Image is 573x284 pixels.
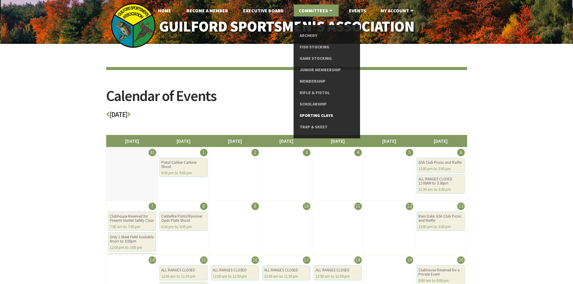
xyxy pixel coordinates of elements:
[300,41,353,53] a: Fish Stocking
[158,135,209,147] li: [DATE]
[406,256,413,264] div: 19
[418,167,463,171] div: 12:00 pm to 3:00 pm
[161,268,206,272] div: ALL RANGES CLOSED
[354,203,362,210] div: 11
[312,135,364,147] li: [DATE]
[316,274,360,279] div: 12:00 am to 11:59 pm
[200,149,208,156] div: 1
[418,177,463,185] div: ALL RANGES CLOSED 11:00AM to 3:30pm
[106,135,158,147] li: [DATE]
[300,30,353,41] a: Archery
[110,225,154,229] div: 7:00 am to 7:00 pm
[300,53,353,64] a: Game Stocking
[146,14,427,39] a: Guilford Sportsmen's Association
[110,246,154,250] div: 12:00 pm to 3:00 pm
[418,225,463,229] div: 12:00 pm to 3:00 pm
[457,149,465,156] div: 6
[300,64,353,76] a: Junior Membership
[111,3,156,48] img: logo_sm.png
[161,171,206,175] div: 6:00 pm to 9:00 pm
[110,214,154,223] div: Clubhouse Reserved for Firearm Hunter Safety Class
[415,135,467,147] li: [DATE]
[251,203,259,210] div: 9
[354,256,362,264] div: 18
[344,5,371,17] a: Events
[153,5,176,17] a: Home
[260,135,312,147] li: [DATE]
[110,235,154,243] div: Only 1 Skeet Field Available: Noon to 3:00pm
[300,76,353,87] a: Membership
[251,149,259,156] div: 2
[354,149,362,156] div: 4
[303,149,310,156] div: 3
[209,135,261,147] li: [DATE]
[300,121,353,133] a: Trap & Skeet
[106,111,467,121] h3: [DATE]
[264,274,309,279] div: 12:00 am to 11:59 pm
[161,214,206,223] div: Centerfire Pistol/Revolver Open Plate Shoot
[300,87,353,99] a: Rifle & Pistol
[161,160,206,169] div: Pistol Caliber Carbine Shoot
[303,203,310,210] div: 10
[418,160,463,165] div: GSA Club Picnic and Raffle
[406,149,413,156] div: 5
[161,225,206,229] div: 6:00 pm to 9:00 pm
[251,256,259,264] div: 16
[238,5,288,17] a: Executive Board
[363,135,415,147] li: [DATE]
[294,5,339,17] a: Committees
[300,110,353,121] a: Sporting Clays
[264,268,309,272] div: ALL RANGES CLOSED
[149,203,156,210] div: 7
[213,274,257,279] div: 12:00 am to 11:59 pm
[418,279,463,283] div: 8:00 am to 8:00 pm
[316,268,360,272] div: ALL RANGES CLOSED
[200,256,208,264] div: 15
[457,256,465,264] div: 20
[106,88,467,111] h2: Calendar of Events
[300,99,353,110] a: Scholarship
[457,203,465,210] div: 13
[182,5,233,17] a: Become A Member
[303,256,310,264] div: 17
[376,5,420,17] a: My Account
[149,149,156,156] div: 31
[149,256,156,264] div: 14
[213,268,257,272] div: ALL RANGES CLOSED
[406,203,413,210] div: 12
[418,214,463,223] div: Rain Date: GSA Club Picnic and Raffle
[418,188,463,192] div: 11:00 am to 3:30 pm
[161,274,206,279] div: 12:00 am to 11:59 pm
[200,203,208,210] div: 8
[418,268,463,276] div: Clubhouse Reserved for a Private Event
